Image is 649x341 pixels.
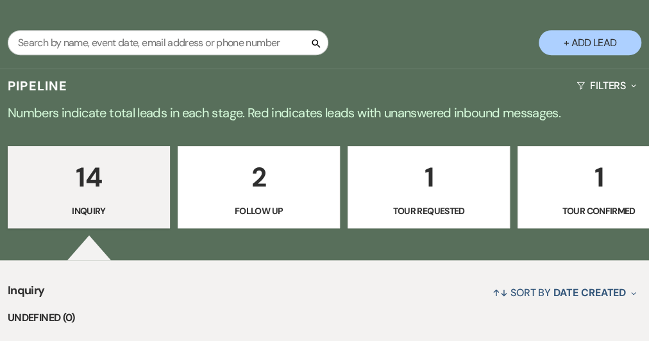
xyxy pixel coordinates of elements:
[186,156,332,199] p: 2
[356,156,501,199] p: 1
[8,310,641,326] li: undefined (0)
[356,204,501,218] p: Tour Requested
[571,69,641,103] button: Filters
[493,286,508,299] span: ↑↓
[186,204,332,218] p: Follow Up
[8,77,68,95] h3: Pipeline
[8,30,328,55] input: Search by name, event date, email address or phone number
[16,156,162,199] p: 14
[348,146,510,228] a: 1Tour Requested
[178,146,340,228] a: 2Follow Up
[553,286,626,299] span: Date Created
[8,146,170,228] a: 14Inquiry
[8,282,45,310] span: Inquiry
[16,204,162,218] p: Inquiry
[539,30,641,55] button: + Add Lead
[487,276,641,310] button: Sort By Date Created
